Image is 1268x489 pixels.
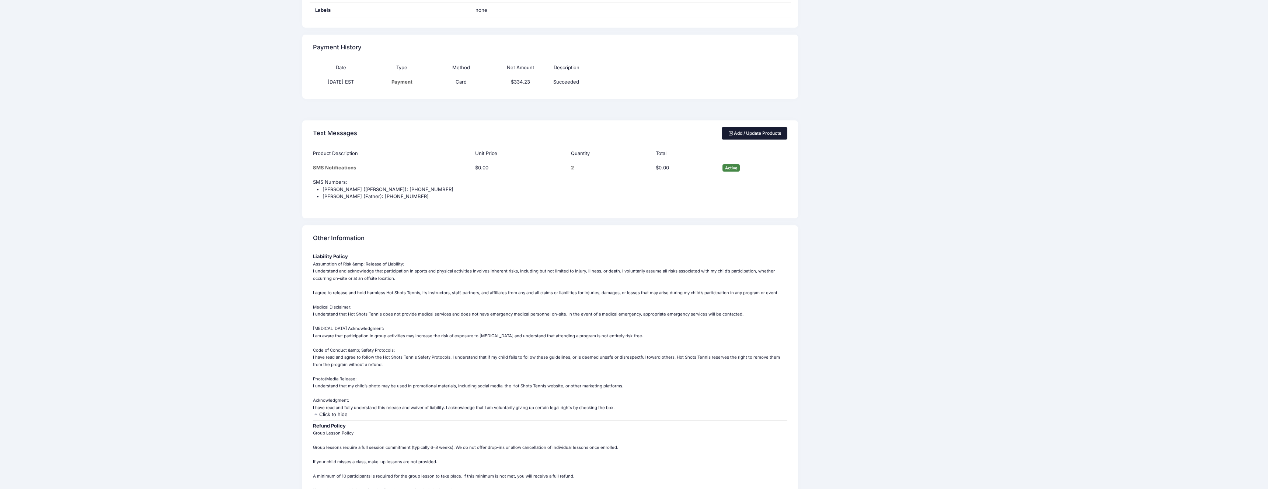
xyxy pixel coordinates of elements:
th: Type [372,60,432,75]
h4: Text Messages [313,123,357,144]
td: Card [432,75,491,89]
div: Click to hide [313,411,787,418]
h4: Payment History [313,37,362,58]
li: [PERSON_NAME] (Father): [PHONE_NUMBER] [323,193,787,200]
th: Net Amount [491,60,550,75]
td: SMS Numbers: [313,175,787,209]
span: Active [722,164,740,171]
td: $0.00 [652,161,719,175]
td: Succeeded [550,75,728,89]
a: Add / Update Products [722,127,787,140]
th: Description [550,60,728,75]
div: Refund Policy [313,422,787,430]
td: [DATE] EST [313,75,372,89]
div: Liability Policy [313,253,787,260]
th: Total [652,146,719,161]
td: $334.23 [491,75,550,89]
th: Method [432,60,491,75]
td: Payment [372,75,432,89]
div: 2 [571,164,649,172]
div: Labels [310,3,470,18]
td: $0.00 [471,161,567,175]
li: [PERSON_NAME] ([PERSON_NAME]): [PHONE_NUMBER] [323,186,787,193]
th: Unit Price [471,146,567,161]
td: SMS Notifications [313,161,471,175]
th: Product Description [313,146,471,161]
small: Assumption of Risk &amp; Release of Liability: I understand and acknowledge that participation in... [313,261,780,410]
th: Quantity [567,146,652,161]
h4: Other Information [313,228,365,249]
span: none [475,7,568,14]
th: Date [313,60,372,75]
